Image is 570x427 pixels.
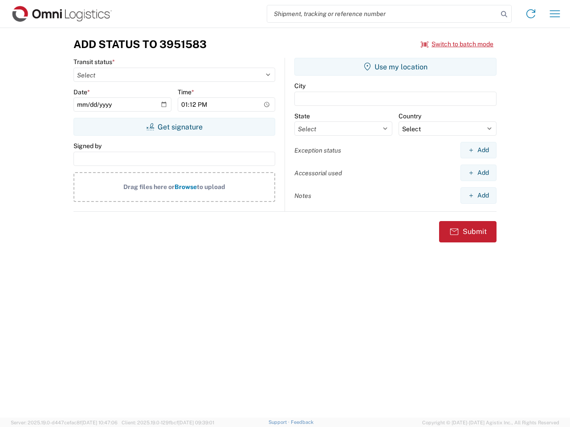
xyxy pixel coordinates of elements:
[294,146,341,154] label: Exception status
[73,38,207,51] h3: Add Status to 3951583
[175,183,197,190] span: Browse
[269,419,291,425] a: Support
[460,187,497,204] button: Add
[73,58,115,66] label: Transit status
[81,420,118,425] span: [DATE] 10:47:06
[294,169,342,177] label: Accessorial used
[123,183,175,190] span: Drag files here or
[399,112,421,120] label: Country
[178,88,194,96] label: Time
[294,192,311,200] label: Notes
[460,142,497,158] button: Add
[73,88,90,96] label: Date
[294,112,310,120] label: State
[422,419,559,427] span: Copyright © [DATE]-[DATE] Agistix Inc., All Rights Reserved
[421,37,493,52] button: Switch to batch mode
[73,118,275,136] button: Get signature
[197,183,225,190] span: to upload
[291,419,313,425] a: Feedback
[460,165,497,181] button: Add
[294,58,497,76] button: Use my location
[439,221,497,242] button: Submit
[73,142,102,150] label: Signed by
[178,420,214,425] span: [DATE] 09:39:01
[294,82,305,90] label: City
[122,420,214,425] span: Client: 2025.19.0-129fbcf
[11,420,118,425] span: Server: 2025.19.0-d447cefac8f
[267,5,498,22] input: Shipment, tracking or reference number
